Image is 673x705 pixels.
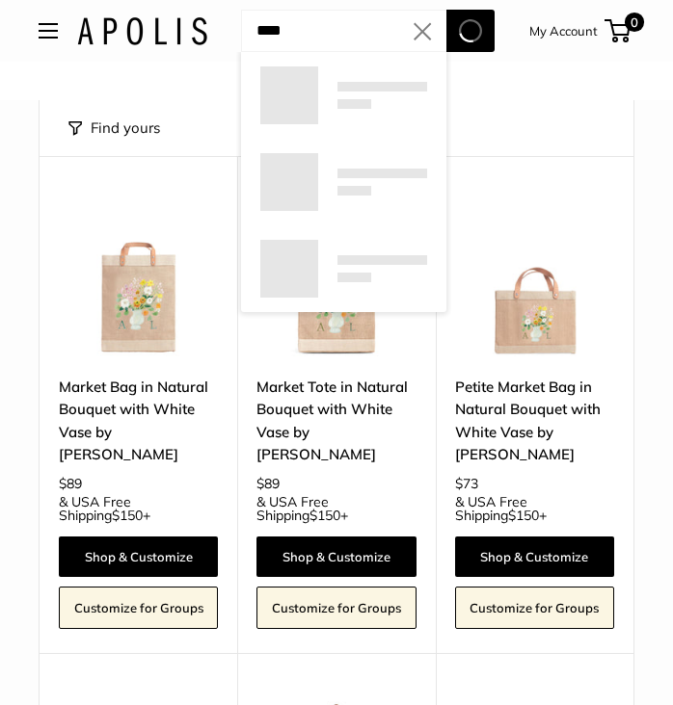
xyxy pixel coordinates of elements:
button: Open menu [39,23,58,39]
img: Apolis [77,17,207,45]
span: $73 [455,475,478,492]
a: Customize for Groups [59,587,218,629]
img: Market Bag in Natural Bouquet with White Vase by Amy Logsdon [59,197,218,356]
span: 0 [625,13,644,32]
a: Petite Market Bag in Natural Bouquet with White Vase by [PERSON_NAME] [455,376,614,465]
a: Market Bag in Natural Bouquet with White Vase by Amy LogsdonMarket Bag in Natural Bouquet with Wh... [59,197,218,356]
a: Market Bag in Natural Bouquet with White Vase by [PERSON_NAME] [59,376,218,465]
a: Petite Market Bag in Natural Bouquet with White Vase by Amy Logsdondescription_Amy Logson is a Ve... [455,197,614,356]
a: My Account [529,19,598,42]
span: & USA Free Shipping + [59,495,218,522]
a: Customize for Groups [455,587,614,629]
input: Search... [241,10,446,52]
a: Shop & Customize [455,536,614,577]
a: Shop & Customize [59,536,218,577]
span: $89 [59,475,82,492]
img: Petite Market Bag in Natural Bouquet with White Vase by Amy Logsdon [455,197,614,356]
span: $150 [508,507,539,524]
button: Search [446,10,495,52]
a: 0 [606,19,631,42]
button: Filter collection [68,115,160,142]
span: & USA Free Shipping + [455,495,614,522]
span: $150 [112,507,143,524]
